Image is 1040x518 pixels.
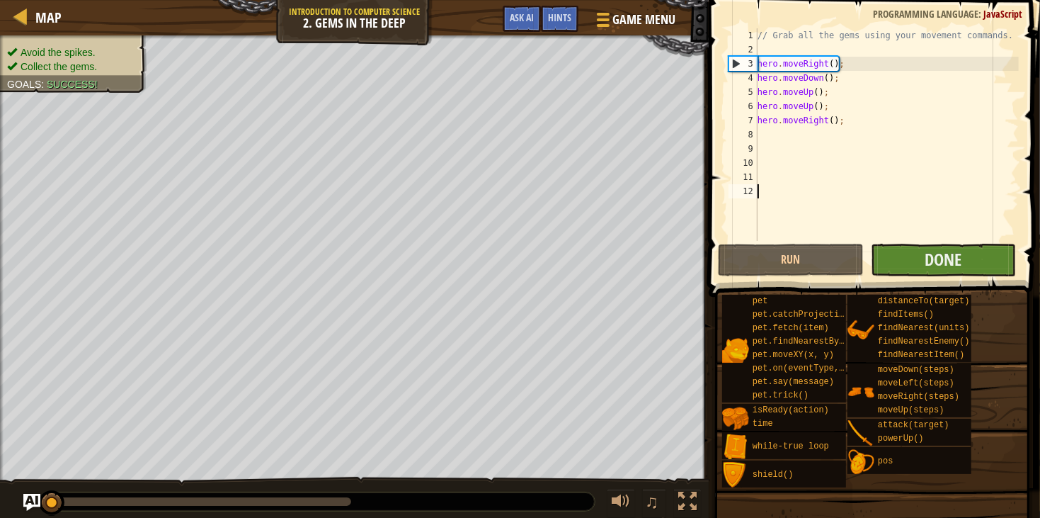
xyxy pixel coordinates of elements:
[978,7,983,21] span: :
[729,57,758,71] div: 3
[41,79,47,90] span: :
[728,128,758,142] div: 8
[722,337,749,364] img: portrait.png
[753,337,890,347] span: pet.findNearestByType(type)
[878,456,893,466] span: pos
[878,350,964,360] span: findNearestItem()
[722,405,749,432] img: portrait.png
[753,390,808,400] span: pet.trick()
[7,79,41,90] span: Goals
[847,449,874,475] img: portrait.png
[28,8,62,27] a: Map
[983,7,1022,21] span: JavaScript
[871,244,1016,276] button: Done
[878,296,970,306] span: distanceTo(target)
[878,323,970,333] span: findNearest(units)
[503,6,541,32] button: Ask AI
[510,11,534,24] span: Ask AI
[722,434,749,461] img: portrait.png
[718,244,863,276] button: Run
[878,420,949,430] span: attack(target)
[728,184,758,198] div: 12
[878,365,954,375] span: moveDown(steps)
[753,419,773,429] span: time
[642,489,666,518] button: ♫
[23,494,40,511] button: Ask AI
[728,99,758,113] div: 6
[21,47,96,58] span: Avoid the spikes.
[47,79,98,90] span: Success!
[7,45,136,60] li: Avoid the spikes.
[548,11,571,24] span: Hints
[873,7,978,21] span: Programming language
[722,462,749,489] img: portrait.png
[728,142,758,156] div: 9
[753,377,834,387] span: pet.say(message)
[753,470,794,480] span: shield()
[607,489,635,518] button: Adjust volume
[728,170,758,184] div: 11
[753,296,768,306] span: pet
[35,8,62,27] span: Map
[847,378,874,405] img: portrait.png
[753,364,885,373] span: pet.on(eventType, handler)
[612,11,675,29] span: Game Menu
[925,248,961,271] span: Done
[753,405,829,415] span: isReady(action)
[728,71,758,85] div: 4
[878,405,944,415] span: moveUp(steps)
[7,60,136,74] li: Collect the gems.
[645,491,659,512] span: ♫
[728,28,758,43] div: 1
[673,489,702,518] button: Toggle fullscreen
[753,441,829,451] span: while-true loop
[728,43,758,57] div: 2
[728,85,758,99] div: 5
[753,350,834,360] span: pet.moveXY(x, y)
[753,323,829,333] span: pet.fetch(item)
[878,310,934,320] span: findItems()
[847,317,874,344] img: portrait.png
[878,337,970,347] span: findNearestEnemy()
[878,392,959,402] span: moveRight(steps)
[728,113,758,128] div: 7
[753,310,885,320] span: pet.catchProjectile(arrow)
[847,420,874,447] img: portrait.png
[585,6,684,39] button: Game Menu
[21,61,97,72] span: Collect the gems.
[878,434,924,444] span: powerUp()
[878,378,954,388] span: moveLeft(steps)
[728,156,758,170] div: 10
